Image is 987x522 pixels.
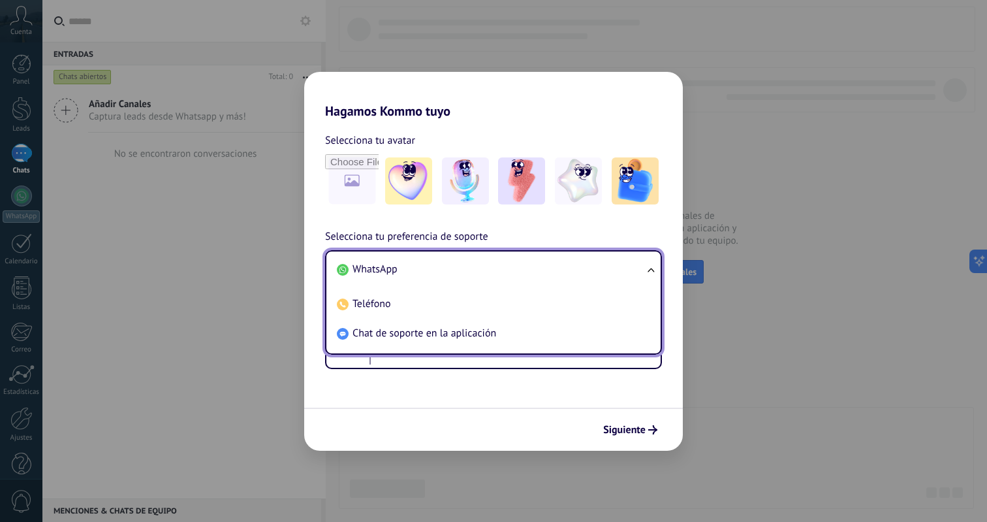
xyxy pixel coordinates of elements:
img: -3.jpeg [498,157,545,204]
img: -2.jpeg [442,157,489,204]
span: Chat de soporte en la aplicación [352,327,496,340]
img: -4.jpeg [555,157,602,204]
span: Siguiente [603,425,646,434]
span: Teléfono [352,297,391,310]
span: WhatsApp [352,263,398,276]
button: Siguiente [597,419,663,441]
img: -1.jpeg [385,157,432,204]
img: -5.jpeg [612,157,659,204]
span: Selecciona tu preferencia de soporte [325,229,488,246]
h2: Hagamos Kommo tuyo [304,72,683,119]
span: Selecciona tu avatar [325,132,415,149]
